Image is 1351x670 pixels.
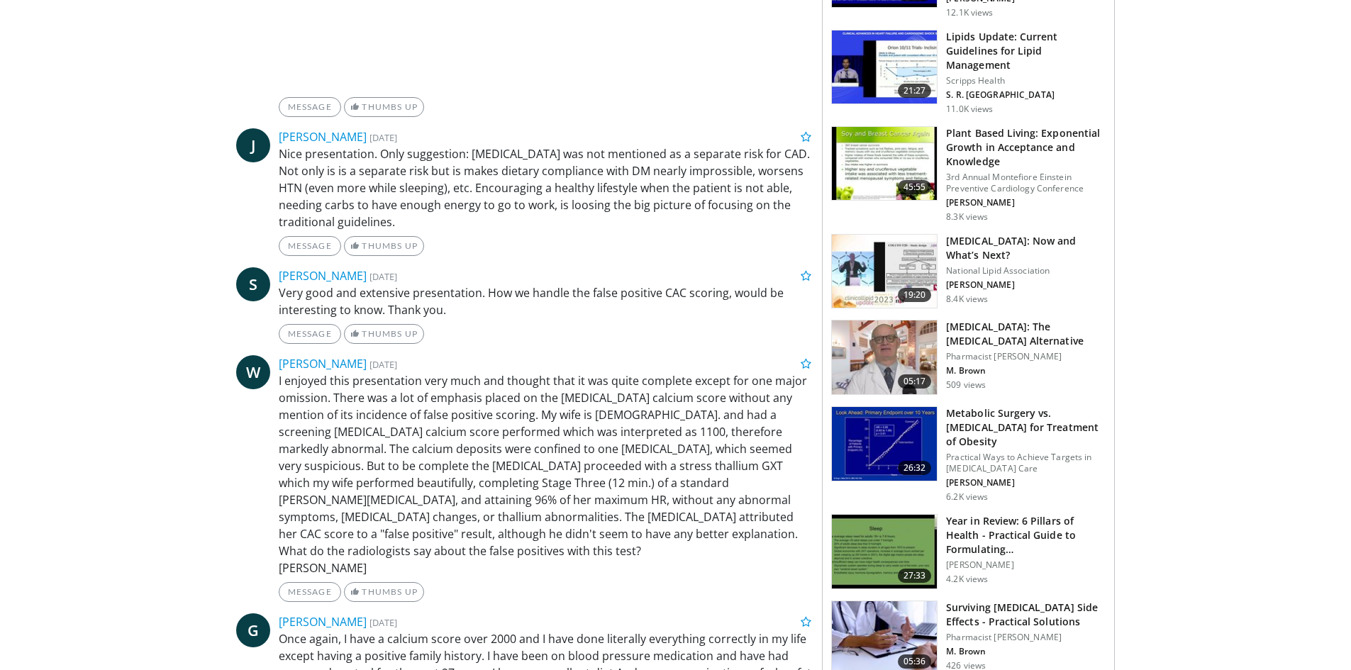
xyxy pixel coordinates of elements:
span: 45:55 [898,180,932,194]
p: Scripps Health [946,75,1106,86]
p: 3rd Annual Montefiore Einstein Preventive Cardiology Conference [946,172,1106,194]
img: cc24e15c-fa05-449f-8d47-74458e3506d8.150x105_q85_crop-smart_upscale.jpg [832,407,937,481]
p: S. R. [GEOGRAPHIC_DATA] [946,89,1106,101]
p: [PERSON_NAME] [946,279,1106,291]
h3: Plant Based Living: Exponential Growth in Acceptance and Knowledge [946,126,1106,169]
p: M. Brown [946,365,1106,376]
a: G [236,613,270,647]
h3: [MEDICAL_DATA]: Now and What’s Next? [946,234,1106,262]
a: 19:20 [MEDICAL_DATA]: Now and What’s Next? National Lipid Association [PERSON_NAME] 8.4K views [831,234,1106,309]
p: [PERSON_NAME] [946,197,1106,208]
a: 21:27 Lipids Update: Current Guidelines for Lipid Management Scripps Health S. R. [GEOGRAPHIC_DAT... [831,30,1106,115]
a: 26:32 Metabolic Surgery vs. [MEDICAL_DATA] for Treatment of Obesity Practical Ways to Achieve Tar... [831,406,1106,503]
p: M. Brown [946,646,1106,657]
h3: Lipids Update: Current Guidelines for Lipid Management [946,30,1106,72]
p: Nice presentation. Only suggestion: [MEDICAL_DATA] was not mentioned as a separate risk for CAD. ... [279,145,812,230]
a: 05:17 [MEDICAL_DATA]: The [MEDICAL_DATA] Alternative Pharmacist [PERSON_NAME] M. Brown 509 views [831,320,1106,395]
a: Thumbs Up [344,236,424,256]
a: 27:33 Year in Review: 6 Pillars of Health - Practical Guide to Formulating… [PERSON_NAME] 4.2K views [831,514,1106,589]
a: [PERSON_NAME] [279,614,367,630]
img: 8e9d5d5d-02fd-4b16-b8b1-4dc8eeb6c5eb.150x105_q85_crop-smart_upscale.jpg [832,235,937,308]
p: National Lipid Association [946,265,1106,277]
p: I enjoyed this presentation very much and thought that it was quite complete except for one major... [279,372,812,576]
a: J [236,128,270,162]
h3: Year in Review: 6 Pillars of Health - Practical Guide to Formulating… [946,514,1106,557]
a: Message [279,97,341,117]
p: 8.4K views [946,294,988,305]
a: W [236,355,270,389]
h3: Metabolic Surgery vs. [MEDICAL_DATA] for Treatment of Obesity [946,406,1106,449]
a: Thumbs Up [344,97,424,117]
a: S [236,267,270,301]
p: 6.2K views [946,491,988,503]
a: Message [279,236,341,256]
a: [PERSON_NAME] [279,356,367,372]
img: 28c947f3-2399-425c-bbef-8936c2a38e9b.150x105_q85_crop-smart_upscale.jpg [832,127,937,201]
small: [DATE] [369,616,397,629]
p: 4.2K views [946,574,988,585]
a: Message [279,324,341,344]
a: Message [279,582,341,602]
p: Pharmacist [PERSON_NAME] [946,351,1106,362]
p: 8.3K views [946,211,988,223]
span: 26:32 [898,461,932,475]
h3: Surviving [MEDICAL_DATA] Side Effects - Practical Solutions [946,601,1106,629]
a: [PERSON_NAME] [279,268,367,284]
h3: [MEDICAL_DATA]: The [MEDICAL_DATA] Alternative [946,320,1106,348]
span: 19:20 [898,288,932,302]
p: Very good and extensive presentation. How we handle the false positive CAC scoring, would be inte... [279,284,812,318]
span: 27:33 [898,569,932,583]
a: 45:55 Plant Based Living: Exponential Growth in Acceptance and Knowledge 3rd Annual Montefiore Ei... [831,126,1106,223]
p: 11.0K views [946,104,993,115]
img: 50a6143f-1d1a-42ac-913f-4dda57c1b7a0.150x105_q85_crop-smart_upscale.jpg [832,30,937,104]
small: [DATE] [369,358,397,371]
img: 83ab2fd4-d1cc-4558-8914-0bf880be54bd.150x105_q85_crop-smart_upscale.jpg [832,515,937,588]
a: Thumbs Up [344,582,424,602]
small: [DATE] [369,131,397,144]
small: [DATE] [369,270,397,283]
a: Thumbs Up [344,324,424,344]
img: ce9609b9-a9bf-4b08-84dd-8eeb8ab29fc6.150x105_q85_crop-smart_upscale.jpg [832,320,937,394]
span: 05:17 [898,374,932,389]
p: [PERSON_NAME] [946,559,1106,571]
span: 21:27 [898,84,932,98]
p: [PERSON_NAME] [946,477,1106,488]
a: [PERSON_NAME] [279,129,367,145]
p: Pharmacist [PERSON_NAME] [946,632,1106,643]
p: Practical Ways to Achieve Targets in [MEDICAL_DATA] Care [946,452,1106,474]
p: 12.1K views [946,7,993,18]
p: 509 views [946,379,986,391]
span: 05:36 [898,654,932,669]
